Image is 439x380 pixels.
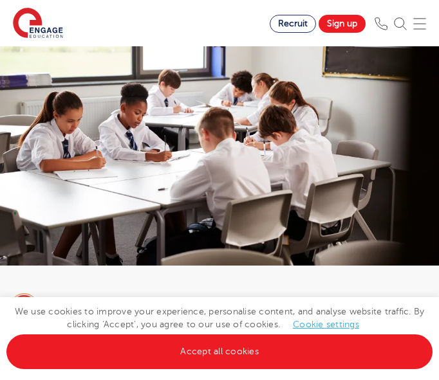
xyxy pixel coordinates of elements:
[278,19,308,28] span: Recruit
[413,17,426,30] img: Mobile Menu
[270,15,316,33] a: Recruit
[375,17,388,30] img: Phone
[319,15,366,33] a: Sign up
[6,334,433,369] a: Accept all cookies
[394,17,407,30] img: Search
[6,307,433,356] span: We use cookies to improve your experience, personalise content, and analyse website traffic. By c...
[13,8,63,40] img: Engage Education
[293,320,359,329] a: Cookie settings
